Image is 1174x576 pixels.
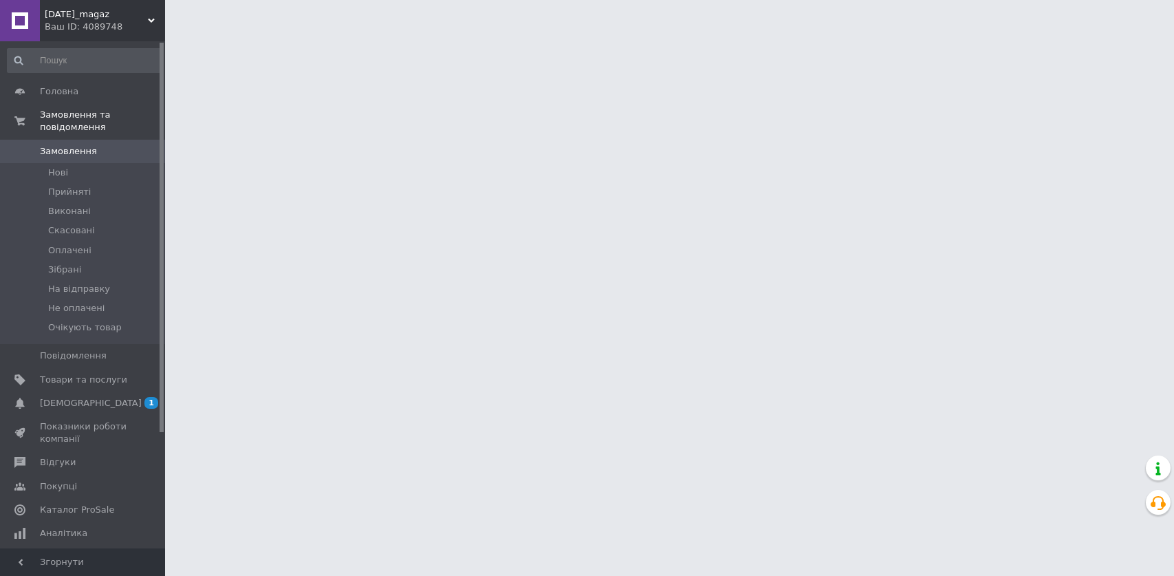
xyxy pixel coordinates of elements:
[40,504,114,516] span: Каталог ProSale
[7,48,162,73] input: Пошук
[40,374,127,386] span: Товари та послуги
[40,109,165,134] span: Замовлення та повідомлення
[48,167,68,179] span: Нові
[40,420,127,445] span: Показники роботи компанії
[45,8,148,21] span: Semik_magaz
[48,244,91,257] span: Оплачені
[40,145,97,158] span: Замовлення
[48,283,110,295] span: На відправку
[48,264,81,276] span: Зібрані
[40,480,77,493] span: Покупці
[48,186,91,198] span: Прийняті
[40,350,107,362] span: Повідомлення
[40,85,78,98] span: Головна
[144,397,158,409] span: 1
[40,456,76,469] span: Відгуки
[45,21,165,33] div: Ваш ID: 4089748
[48,224,95,237] span: Скасовані
[48,321,122,334] span: Очікують товар
[48,205,91,217] span: Виконані
[48,302,105,314] span: Не оплачені
[40,527,87,540] span: Аналітика
[40,397,142,409] span: [DEMOGRAPHIC_DATA]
